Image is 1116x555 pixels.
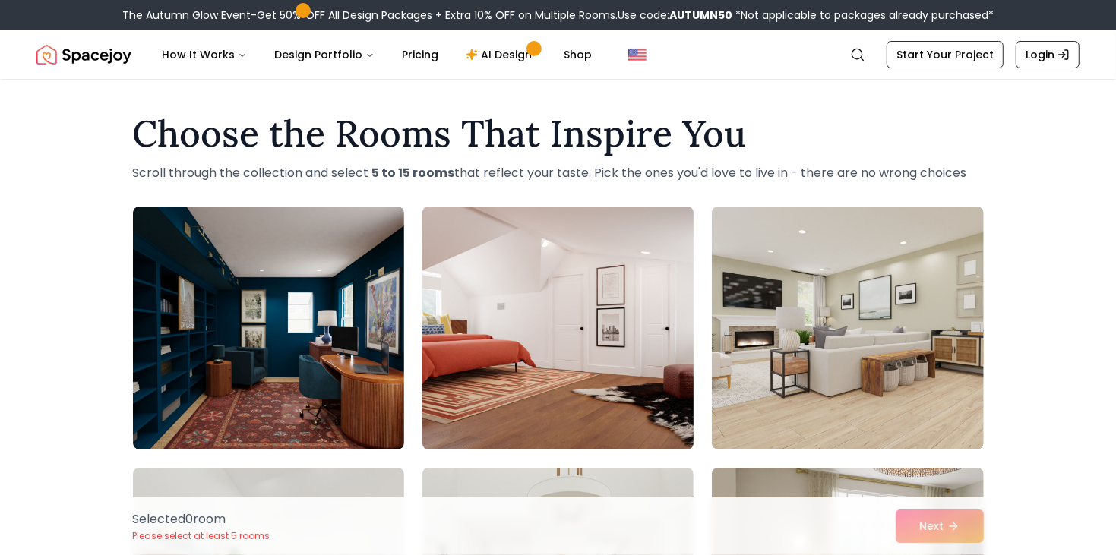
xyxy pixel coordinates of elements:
div: The Autumn Glow Event-Get 50% OFF All Design Packages + Extra 10% OFF on Multiple Rooms. [122,8,994,23]
p: Scroll through the collection and select that reflect your taste. Pick the ones you'd love to liv... [133,164,984,182]
a: Start Your Project [887,41,1004,68]
b: AUTUMN50 [669,8,732,23]
button: How It Works [150,39,259,70]
button: Design Portfolio [262,39,387,70]
strong: 5 to 15 rooms [372,164,455,181]
img: Spacejoy Logo [36,39,131,70]
nav: Main [150,39,604,70]
nav: Global [36,30,1080,79]
p: Selected 0 room [133,510,270,528]
img: Room room-2 [416,200,700,456]
span: Use code: [618,8,732,23]
img: United States [628,46,647,64]
a: Pricing [390,39,451,70]
a: Shop [552,39,604,70]
a: AI Design [454,39,549,70]
p: Please select at least 5 rooms [133,530,270,542]
img: Room room-3 [712,207,983,449]
a: Spacejoy [36,39,131,70]
a: Login [1016,41,1080,68]
h1: Choose the Rooms That Inspire You [133,115,984,152]
span: *Not applicable to packages already purchased* [732,8,994,23]
img: Room room-1 [133,207,404,449]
